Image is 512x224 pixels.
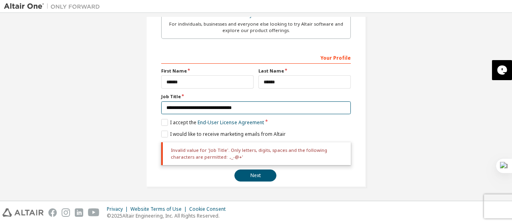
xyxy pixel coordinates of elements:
div: Invalid value for 'Job Title'. Only letters, digits, spaces and the following characters are perm... [161,142,351,165]
div: Website Terms of Use [130,206,189,212]
div: Cookie Consent [189,206,230,212]
img: linkedin.svg [75,208,83,217]
label: Job Title [161,93,351,100]
img: altair_logo.svg [2,208,44,217]
img: youtube.svg [88,208,100,217]
a: End-User License Agreement [198,119,264,126]
div: Your Profile [161,51,351,64]
label: I accept the [161,119,264,126]
button: Next [234,170,276,182]
img: facebook.svg [48,208,57,217]
label: Last Name [258,68,351,74]
div: Privacy [107,206,130,212]
p: © 2025 Altair Engineering, Inc. All Rights Reserved. [107,212,230,219]
img: instagram.svg [62,208,70,217]
div: For individuals, businesses and everyone else looking to try Altair software and explore our prod... [166,21,346,34]
label: First Name [161,68,254,74]
label: I would like to receive marketing emails from Altair [161,131,286,137]
img: Altair One [4,2,104,10]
